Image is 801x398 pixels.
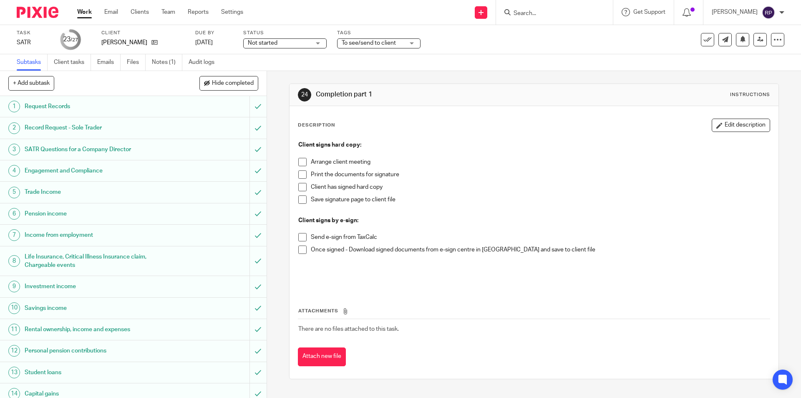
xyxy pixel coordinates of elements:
[8,367,20,378] div: 13
[25,186,169,198] h1: Trade Income
[127,54,146,71] a: Files
[762,6,775,19] img: svg%3E
[152,54,182,71] a: Notes (1)
[25,280,169,293] h1: Investment income
[104,8,118,16] a: Email
[311,170,769,179] p: Print the documents for signature
[298,142,361,148] strong: Client signs hard copy:
[298,88,311,101] div: 24
[8,229,20,241] div: 7
[188,8,209,16] a: Reports
[298,309,338,313] span: Attachments
[513,10,588,18] input: Search
[195,30,233,36] label: Due by
[730,91,770,98] div: Instructions
[311,233,769,241] p: Send e-sign from TaxCalc
[17,38,50,47] div: SATR
[8,165,20,177] div: 4
[8,345,20,357] div: 12
[8,122,20,134] div: 2
[97,54,121,71] a: Emails
[25,229,169,241] h1: Income from employment
[712,119,770,132] button: Edit description
[311,246,769,254] p: Once signed - Download signed documents from e-sign centre in [GEOGRAPHIC_DATA] and save to clien...
[54,54,91,71] a: Client tasks
[311,158,769,166] p: Arrange client meeting
[8,255,20,267] div: 8
[25,122,169,134] h1: Record Request - Sole Trader
[8,324,20,335] div: 11
[8,101,20,112] div: 1
[8,144,20,155] div: 3
[161,8,175,16] a: Team
[63,35,78,44] div: 23
[25,251,169,272] h1: Life Insurance, Critical Illness Insurance claim, Chargeable events
[243,30,327,36] label: Status
[71,38,78,42] small: /27
[298,347,346,366] button: Attach new file
[131,8,149,16] a: Clients
[25,100,169,113] h1: Request Records
[298,122,335,129] p: Description
[101,38,147,47] p: [PERSON_NAME]
[221,8,243,16] a: Settings
[25,165,169,177] h1: Engagement and Compliance
[25,208,169,220] h1: Pension income
[25,345,169,357] h1: Personal pension contributions
[633,9,665,15] span: Get Support
[199,76,258,90] button: Hide completed
[25,366,169,379] h1: Student loans
[189,54,221,71] a: Audit logs
[337,30,421,36] label: Tags
[195,40,213,46] span: [DATE]
[17,30,50,36] label: Task
[25,143,169,156] h1: SATR Questions for a Company Director
[342,40,396,46] span: To see/send to client
[212,80,254,87] span: Hide completed
[17,7,58,18] img: Pixie
[25,302,169,314] h1: Savings income
[311,183,769,191] p: Client has signed hard copy
[248,40,277,46] span: Not started
[77,8,92,16] a: Work
[17,54,48,71] a: Subtasks
[25,323,169,336] h1: Rental ownership, income and expenses
[8,76,54,90] button: + Add subtask
[316,90,552,99] h1: Completion part 1
[8,187,20,198] div: 5
[311,195,769,204] p: Save signature page to client file
[712,8,758,16] p: [PERSON_NAME]
[8,302,20,314] div: 10
[298,326,399,332] span: There are no files attached to this task.
[101,30,185,36] label: Client
[298,218,358,223] strong: Client signs by e-sign:
[8,281,20,292] div: 9
[8,208,20,220] div: 6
